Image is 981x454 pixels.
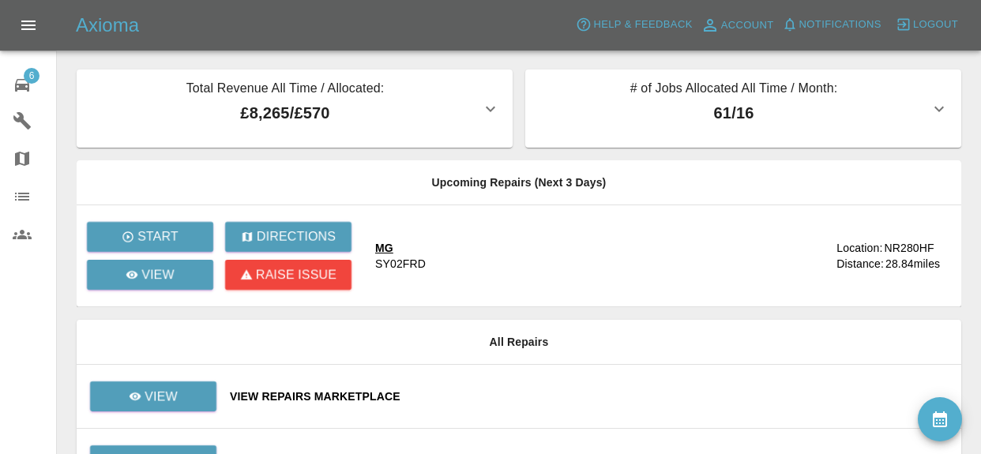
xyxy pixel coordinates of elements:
[145,387,178,406] p: View
[77,320,961,365] th: All Repairs
[525,69,961,148] button: # of Jobs Allocated All Time / Month:61/16
[230,388,949,404] a: View Repairs Marketplace
[76,13,139,38] h5: Axioma
[697,13,778,38] a: Account
[24,68,39,84] span: 6
[77,160,961,205] th: Upcoming Repairs (Next 3 Days)
[89,79,481,101] p: Total Revenue All Time / Allocated:
[375,240,426,256] div: MG
[87,260,213,290] a: View
[538,79,930,101] p: # of Jobs Allocated All Time / Month:
[89,101,481,125] p: £8,265 / £570
[90,381,216,411] a: View
[77,69,513,148] button: Total Revenue All Time / Allocated:£8,265/£570
[836,256,884,272] div: Distance:
[836,240,882,256] div: Location:
[87,222,213,252] button: Start
[892,13,962,37] button: Logout
[836,240,949,272] a: Location:NR280HFDistance:28.84miles
[375,240,824,272] a: MGSY02FRD
[225,222,351,252] button: Directions
[884,240,934,256] div: NR280HF
[885,256,949,272] div: 28.84 miles
[375,256,426,272] div: SY02FRD
[593,16,692,34] span: Help & Feedback
[538,101,930,125] p: 61 / 16
[257,227,336,246] p: Directions
[799,16,881,34] span: Notifications
[572,13,696,37] button: Help & Feedback
[913,16,958,34] span: Logout
[225,260,351,290] button: Raise issue
[137,227,179,246] p: Start
[721,17,774,35] span: Account
[9,6,47,44] button: Open drawer
[256,265,336,284] p: Raise issue
[89,389,217,402] a: View
[778,13,885,37] button: Notifications
[918,397,962,441] button: availability
[141,265,175,284] p: View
